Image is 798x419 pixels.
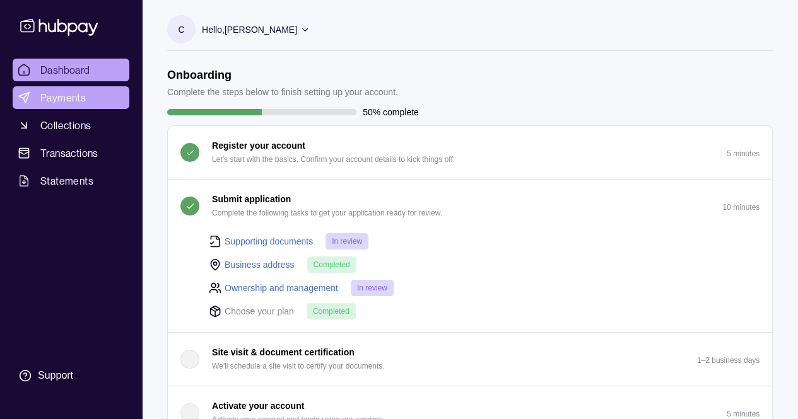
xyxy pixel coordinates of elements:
[212,399,304,413] p: Activate your account
[313,307,349,316] span: Completed
[357,284,387,292] span: In review
[202,23,297,37] p: Hello, [PERSON_NAME]
[40,90,86,105] span: Payments
[212,345,355,359] p: Site visit & document certification
[13,169,129,192] a: Statements
[167,68,398,82] h1: Onboarding
[697,356,760,365] p: 1–2 business days
[168,180,772,232] button: Submit application Complete the following tasks to get your application ready for review.10 minutes
[722,203,760,212] p: 10 minutes
[212,152,455,166] p: Let's start with the basics. Confirm your account details to kick things off.
[225,258,295,272] a: Business address
[40,173,93,188] span: Statements
[40,146,98,161] span: Transactions
[178,23,184,37] p: C
[363,105,419,119] p: 50% complete
[314,260,350,269] span: Completed
[332,237,362,246] span: In review
[40,62,90,77] span: Dashboard
[727,149,760,158] p: 5 minutes
[38,369,73,382] div: Support
[168,333,772,386] button: Site visit & document certification We'll schedule a site visit to certify your documents.1–2 bus...
[13,86,129,109] a: Payments
[13,362,129,389] a: Support
[13,142,129,164] a: Transactions
[168,126,772,179] button: Register your account Let's start with the basics. Confirm your account details to kick things of...
[225,281,338,295] a: Ownership and management
[13,114,129,137] a: Collections
[212,359,385,373] p: We'll schedule a site visit to certify your documents.
[225,304,294,318] p: Choose your plan
[168,232,772,332] div: Submit application Complete the following tasks to get your application ready for review.10 minutes
[212,206,442,220] p: Complete the following tasks to get your application ready for review.
[40,118,91,133] span: Collections
[225,234,313,248] a: Supporting documents
[212,192,291,206] p: Submit application
[13,59,129,81] a: Dashboard
[167,85,398,99] p: Complete the steps below to finish setting up your account.
[727,410,760,418] p: 5 minutes
[212,139,305,152] p: Register your account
